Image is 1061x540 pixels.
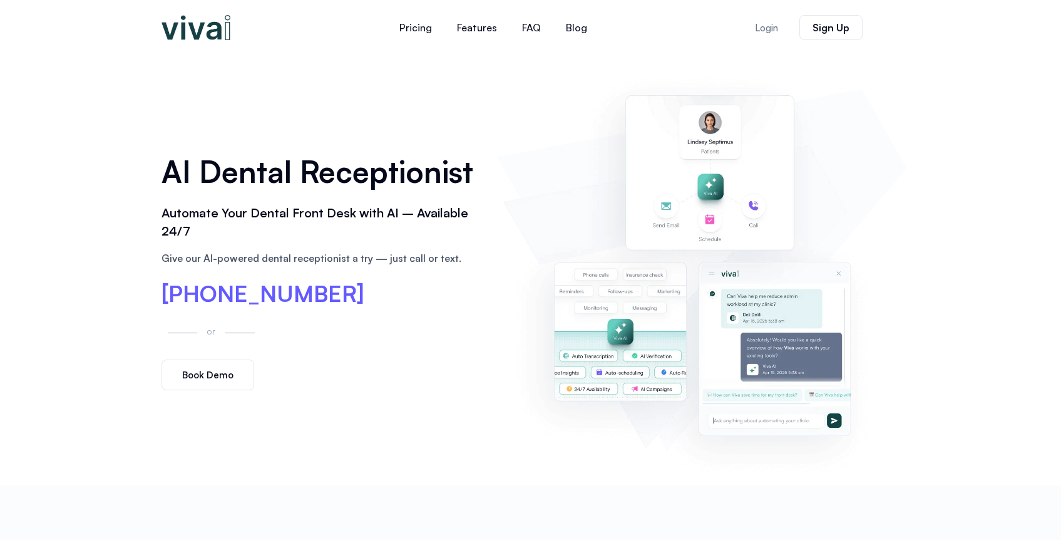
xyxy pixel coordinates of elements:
a: Login [740,16,793,40]
a: Blog [553,13,600,43]
span: Login [755,23,778,33]
a: Features [444,13,510,43]
span: Book Demo [182,370,233,380]
span: Sign Up [812,23,849,33]
p: or [203,324,218,338]
p: Give our AI-powered dental receptionist a try — just call or text. [161,251,484,266]
a: Pricing [387,13,444,43]
h2: Automate Your Dental Front Desk with AI – Available 24/7 [161,204,484,241]
img: AI dental receptionist dashboard – virtual receptionist dental office [503,68,900,472]
h1: AI Dental Receptionist [161,150,484,194]
a: Book Demo [161,360,254,390]
nav: Menu [312,13,675,43]
a: Sign Up [799,15,863,40]
a: FAQ [510,13,553,43]
a: [PHONE_NUMBER] [161,283,364,305]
